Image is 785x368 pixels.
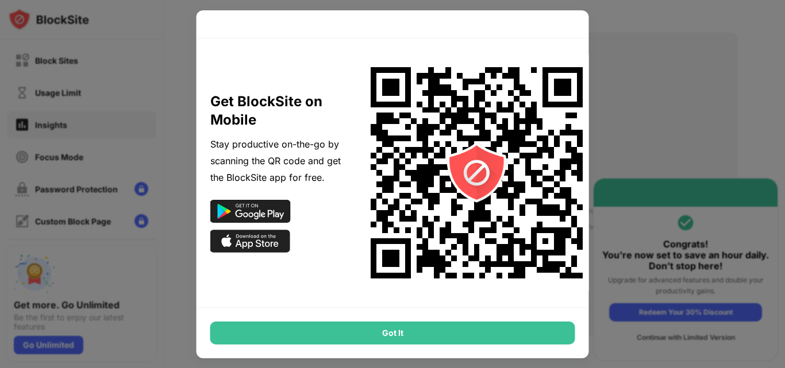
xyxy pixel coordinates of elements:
img: app-store-black.svg [210,230,291,253]
img: google-play-black.svg [210,200,291,223]
div: Get BlockSite on Mobile [210,92,352,129]
img: onboard-omni-qr-code.svg [356,52,598,293]
div: Stay productive on-the-go by scanning the QR code and get the BlockSite app for free. [210,136,352,185]
div: Got It [210,321,575,344]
